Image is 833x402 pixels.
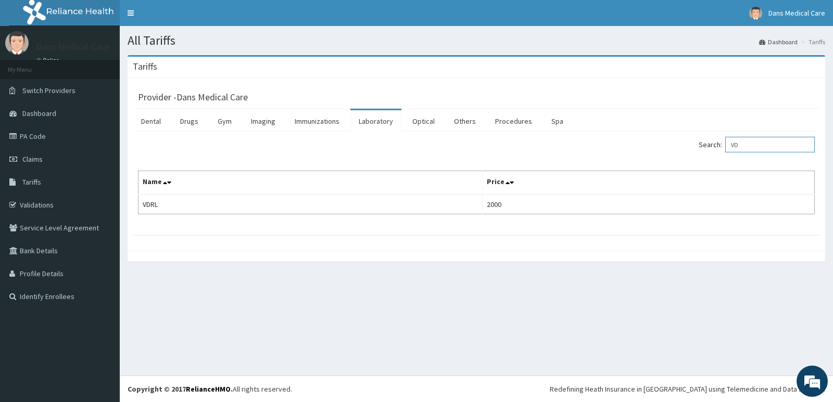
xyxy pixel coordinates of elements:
div: Chat with us now [54,58,175,72]
h3: Provider - Dans Medical Care [138,93,248,102]
div: Redefining Heath Insurance in [GEOGRAPHIC_DATA] using Telemedicine and Data Science! [550,384,825,394]
strong: Copyright © 2017 . [128,384,233,394]
a: Others [446,110,484,132]
a: Laboratory [350,110,401,132]
textarea: Type your message and hit 'Enter' [5,284,198,320]
li: Tariffs [799,37,825,46]
div: Minimize live chat window [171,5,196,30]
h3: Tariffs [133,62,157,71]
span: Tariffs [22,177,41,187]
img: User Image [5,31,29,55]
input: Search: [725,137,815,152]
a: Dashboard [759,37,798,46]
th: Price [483,171,815,195]
img: User Image [749,7,762,20]
span: We're online! [60,131,144,236]
span: Dans Medical Care [768,8,825,18]
img: d_794563401_company_1708531726252_794563401 [19,52,42,78]
h1: All Tariffs [128,34,825,47]
a: Drugs [172,110,207,132]
a: Imaging [243,110,284,132]
a: Immunizations [286,110,348,132]
footer: All rights reserved. [120,375,833,402]
p: Dans Medical Care [36,42,109,51]
a: Spa [543,110,572,132]
span: Dashboard [22,109,56,118]
a: Gym [209,110,240,132]
td: 2000 [483,194,815,214]
a: Online [36,57,61,64]
td: VDRL [138,194,483,214]
label: Search: [699,137,815,152]
a: Dental [133,110,169,132]
a: Procedures [487,110,540,132]
span: Claims [22,154,43,164]
a: RelianceHMO [186,384,231,394]
span: Switch Providers [22,86,75,95]
a: Optical [404,110,443,132]
th: Name [138,171,483,195]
